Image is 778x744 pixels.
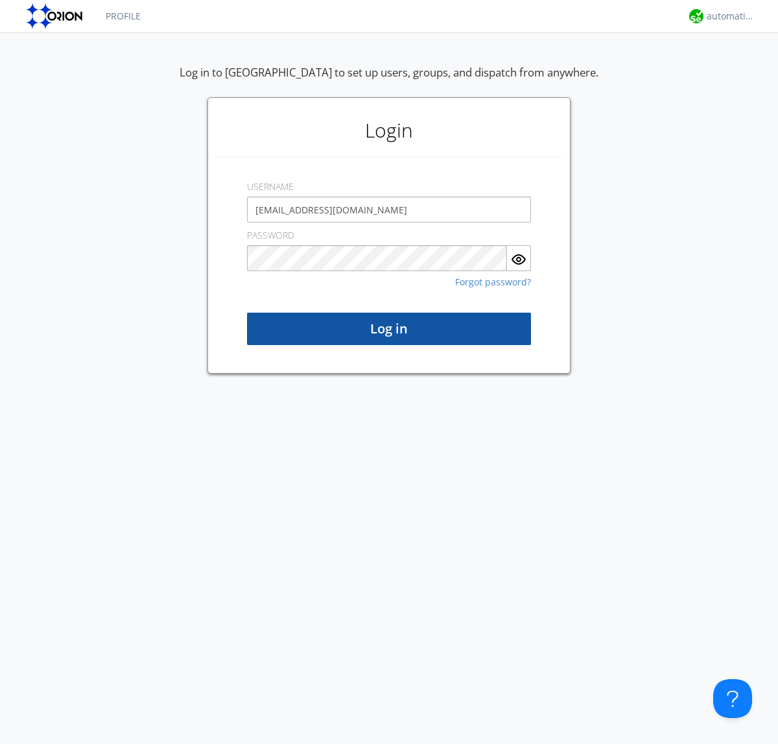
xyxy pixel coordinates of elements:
button: Show Password [507,245,531,271]
div: Log in to [GEOGRAPHIC_DATA] to set up users, groups, and dispatch from anywhere. [180,65,598,97]
img: orion-labs-logo.svg [26,3,86,29]
label: USERNAME [247,180,294,193]
button: Log in [247,313,531,345]
img: d2d01cd9b4174d08988066c6d424eccd [689,9,703,23]
a: Forgot password? [455,278,531,287]
input: Password [247,245,507,271]
img: eye.svg [511,252,526,267]
h1: Login [215,104,563,156]
label: PASSWORD [247,229,294,242]
div: automation+atlas [707,10,755,23]
iframe: Toggle Customer Support [713,679,752,718]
